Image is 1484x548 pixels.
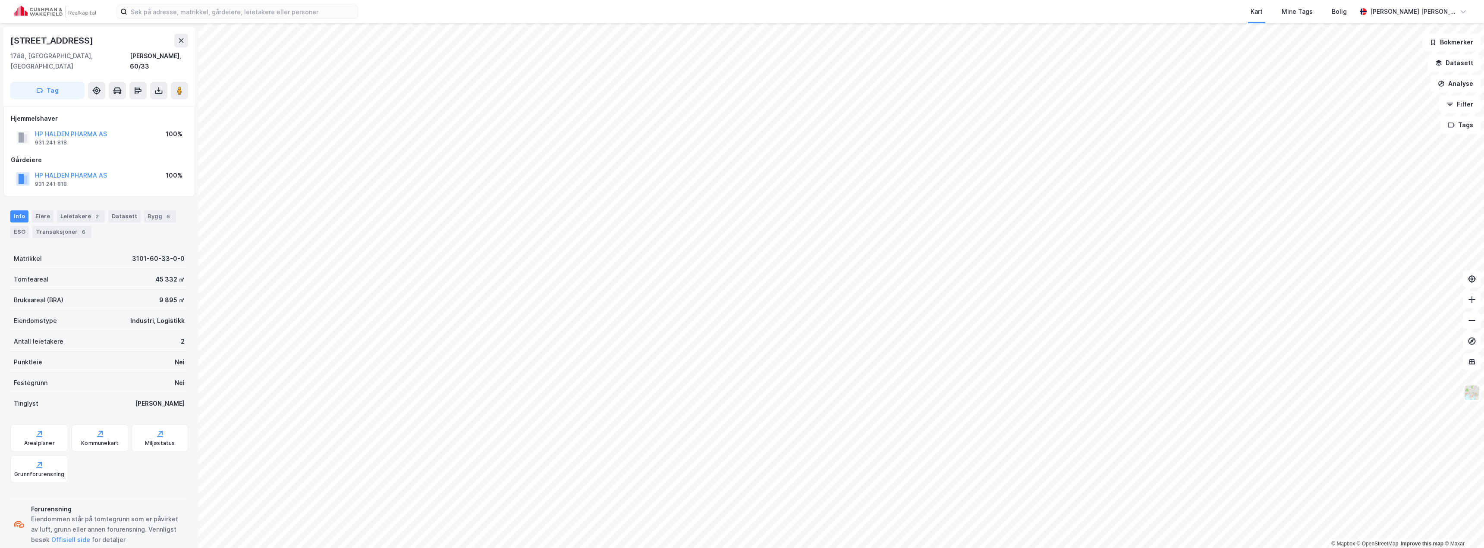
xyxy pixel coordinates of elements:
[32,226,91,238] div: Transaksjoner
[1422,34,1481,51] button: Bokmerker
[155,274,185,285] div: 45 332 ㎡
[81,440,119,447] div: Kommunekart
[14,295,63,305] div: Bruksareal (BRA)
[1439,96,1481,113] button: Filter
[57,210,105,222] div: Leietakere
[1370,6,1456,17] div: [PERSON_NAME] [PERSON_NAME]
[14,357,42,367] div: Punktleie
[1441,507,1484,548] iframe: Chat Widget
[1357,541,1399,547] a: OpenStreetMap
[35,139,67,146] div: 931 241 818
[1431,75,1481,92] button: Analyse
[1331,541,1355,547] a: Mapbox
[10,34,95,47] div: [STREET_ADDRESS]
[1251,6,1263,17] div: Kart
[24,440,55,447] div: Arealplaner
[35,181,67,188] div: 931 241 818
[14,398,38,409] div: Tinglyst
[175,357,185,367] div: Nei
[31,504,185,514] div: Forurensning
[1441,507,1484,548] div: Kontrollprogram for chat
[14,471,64,478] div: Grunnforurensning
[32,210,53,222] div: Eiere
[175,378,185,388] div: Nei
[14,316,57,326] div: Eiendomstype
[145,440,175,447] div: Miljøstatus
[14,254,42,264] div: Matrikkel
[166,129,182,139] div: 100%
[1428,54,1481,72] button: Datasett
[130,51,188,72] div: [PERSON_NAME], 60/33
[159,295,185,305] div: 9 895 ㎡
[1401,541,1443,547] a: Improve this map
[127,5,358,18] input: Søk på adresse, matrikkel, gårdeiere, leietakere eller personer
[1440,116,1481,134] button: Tags
[108,210,141,222] div: Datasett
[1282,6,1313,17] div: Mine Tags
[10,51,130,72] div: 1788, [GEOGRAPHIC_DATA], [GEOGRAPHIC_DATA]
[1464,385,1480,401] img: Z
[181,336,185,347] div: 2
[135,398,185,409] div: [PERSON_NAME]
[10,210,28,222] div: Info
[10,226,29,238] div: ESG
[79,228,88,236] div: 6
[31,514,185,545] div: Eiendommen står på tomtegrunn som er påvirket av luft, grunn eller annen forurensning. Vennligst ...
[10,82,85,99] button: Tag
[144,210,176,222] div: Bygg
[11,113,188,124] div: Hjemmelshaver
[14,6,96,18] img: cushman-wakefield-realkapital-logo.202ea83816669bd177139c58696a8fa1.svg
[130,316,185,326] div: Industri, Logistikk
[164,212,173,221] div: 6
[14,336,63,347] div: Antall leietakere
[132,254,185,264] div: 3101-60-33-0-0
[1332,6,1347,17] div: Bolig
[166,170,182,181] div: 100%
[11,155,188,165] div: Gårdeiere
[93,212,101,221] div: 2
[14,378,47,388] div: Festegrunn
[14,274,48,285] div: Tomteareal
